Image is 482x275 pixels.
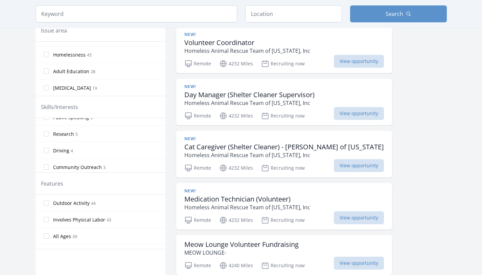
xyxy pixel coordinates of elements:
span: Search [386,10,403,18]
p: Homeless Animal Rescue Team of [US_STATE], Inc [184,151,384,159]
p: 4232 Miles [219,60,253,68]
input: Adult Education 28 [44,68,49,74]
p: 4240 Miles [219,261,253,270]
p: Recruiting now [261,216,305,224]
span: 28 [91,69,95,75]
a: New! Medication Technician (Volunteer) Homeless Animal Rescue Team of [US_STATE], Inc Remote 4232... [176,183,392,230]
span: View opportunity [334,55,384,68]
a: Meow Lounge Volunteer Fundraising MEOW LOUNGE- Remote 4240 Miles Recruiting now View opportunity [176,235,392,275]
h3: Day Manager (Shelter Cleaner Supervisor) [184,91,315,99]
span: New! [184,32,196,37]
p: Recruiting now [261,112,305,120]
p: Remote [184,60,211,68]
span: [MEDICAL_DATA] [53,85,91,91]
input: Location [245,5,342,22]
a: New! Day Manager (Shelter Cleaner Supervisor) Homeless Animal Rescue Team of [US_STATE], Inc Remo... [176,79,392,125]
h3: Cat Caregiver (Shelter Cleaner) - [PERSON_NAME] of [US_STATE] [184,143,384,151]
a: New! Volunteer Coordinator Homeless Animal Rescue Team of [US_STATE], Inc Remote 4232 Miles Recru... [176,26,392,73]
p: Homeless Animal Rescue Team of [US_STATE], Inc [184,47,310,55]
p: Remote [184,216,211,224]
span: New! [184,188,196,194]
p: Remote [184,112,211,120]
p: Remote [184,261,211,270]
input: Driving 4 [44,148,49,153]
p: Homeless Animal Rescue Team of [US_STATE], Inc [184,99,315,107]
span: Homelessness [53,51,86,58]
p: Recruiting now [261,60,305,68]
span: New! [184,136,196,142]
span: New! [184,84,196,89]
span: Involves Physical Labor [53,216,105,223]
span: Community Outreach [53,164,102,171]
input: Community Outreach 3 [44,164,49,170]
span: 45 [87,52,92,58]
input: Research 5 [44,131,49,136]
input: Homelessness 45 [44,52,49,57]
a: New! Cat Caregiver (Shelter Cleaner) - [PERSON_NAME] of [US_STATE] Homeless Animal Rescue Team of... [176,131,392,177]
span: Driving [53,147,69,154]
span: 4 [71,148,73,154]
h3: Medication Technician (Volunteer) [184,195,310,203]
legend: Features [41,179,63,188]
legend: Issue area [41,26,67,35]
p: Recruiting now [261,164,305,172]
span: 19 [92,85,97,91]
p: MEOW LOUNGE- [184,249,299,257]
span: Adult Education [53,68,89,75]
span: View opportunity [334,211,384,224]
p: Remote [184,164,211,172]
p: Recruiting now [261,261,305,270]
span: 43 [107,217,111,223]
span: View opportunity [334,159,384,172]
span: Outdoor Activity [53,200,90,207]
button: Search [350,5,447,22]
span: View opportunity [334,257,384,270]
span: 44 [91,200,96,206]
input: Outdoor Activity 44 [44,200,49,206]
input: All Ages 39 [44,233,49,239]
h3: Meow Lounge Volunteer Fundraising [184,240,299,249]
input: Involves Physical Labor 43 [44,217,49,222]
span: 5 [75,131,78,137]
span: View opportunity [334,107,384,120]
span: 3 [103,165,106,170]
span: 39 [72,234,77,239]
legend: Skills/Interests [41,103,78,111]
input: Keyword [36,5,237,22]
h3: Volunteer Coordinator [184,39,310,47]
p: 4232 Miles [219,112,253,120]
p: Homeless Animal Rescue Team of [US_STATE], Inc [184,203,310,211]
input: [MEDICAL_DATA] 19 [44,85,49,90]
span: Research [53,131,74,137]
span: All Ages [53,233,71,240]
p: 4232 Miles [219,164,253,172]
p: 4232 Miles [219,216,253,224]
